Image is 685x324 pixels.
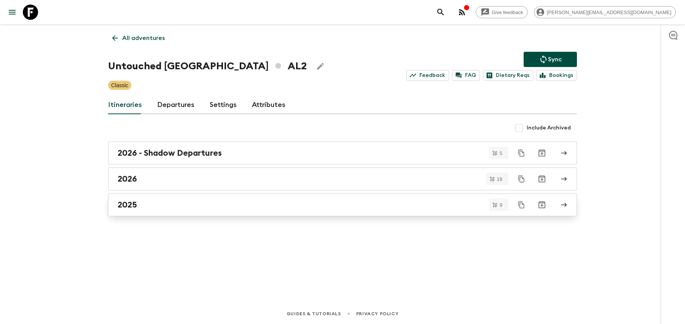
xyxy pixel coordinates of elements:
a: 2025 [108,193,577,216]
a: Privacy Policy [356,310,398,318]
h2: 2025 [118,200,137,210]
h2: 2026 [118,174,137,184]
button: Duplicate [515,198,528,212]
span: [PERSON_NAME][EMAIL_ADDRESS][DOMAIN_NAME] [543,10,675,15]
h1: Untouched [GEOGRAPHIC_DATA] AL2 [108,59,307,74]
button: Archive [534,145,550,161]
a: Attributes [252,96,285,114]
a: Feedback [406,70,449,81]
button: Duplicate [515,146,528,160]
a: All adventures [108,30,169,46]
button: Edit Adventure Title [313,59,328,74]
a: Departures [157,96,194,114]
h2: 2026 - Shadow Departures [118,148,222,158]
a: Guides & Tutorials [287,310,341,318]
a: 2026 [108,168,577,190]
button: search adventures [433,5,448,20]
span: Include Archived [527,124,571,132]
button: Archive [534,171,550,187]
button: menu [5,5,20,20]
a: Bookings [536,70,577,81]
p: Sync [548,55,562,64]
a: FAQ [452,70,480,81]
span: Give feedback [487,10,527,15]
button: Duplicate [515,172,528,186]
span: 18 [492,177,507,182]
button: Sync adventure departures to the booking engine [524,52,577,67]
a: 2026 - Shadow Departures [108,142,577,164]
p: Classic [111,81,128,89]
button: Archive [534,197,550,212]
span: 9 [495,203,507,207]
a: Give feedback [476,6,528,18]
p: All adventures [122,34,165,43]
span: 5 [495,151,507,156]
div: [PERSON_NAME][EMAIL_ADDRESS][DOMAIN_NAME] [534,6,676,18]
a: Dietary Reqs [483,70,533,81]
a: Itineraries [108,96,142,114]
a: Settings [210,96,237,114]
